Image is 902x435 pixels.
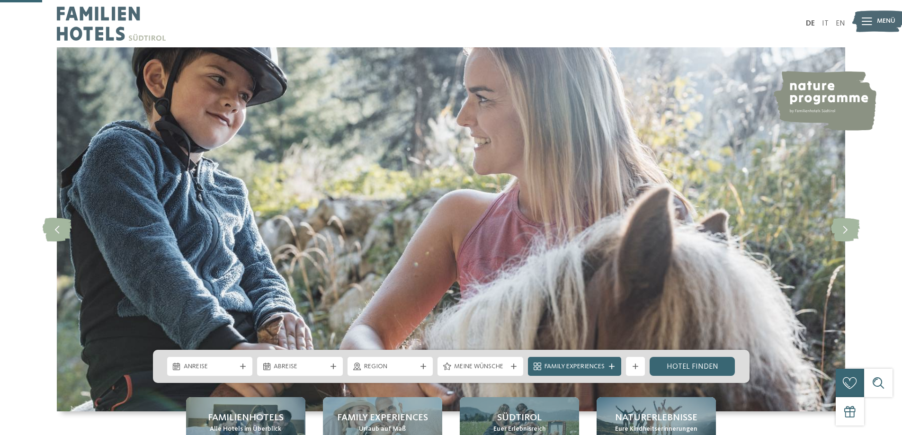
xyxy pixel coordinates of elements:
a: EN [836,20,845,27]
span: Euer Erlebnisreich [493,425,546,434]
img: Familienhotels Südtirol: The happy family places [57,47,845,411]
img: nature programme by Familienhotels Südtirol [772,71,876,131]
a: DE [806,20,815,27]
span: Region [364,362,417,372]
span: Anreise [184,362,236,372]
span: Eure Kindheitserinnerungen [615,425,697,434]
span: Abreise [274,362,326,372]
span: Family Experiences [545,362,605,372]
span: Alle Hotels im Überblick [210,425,281,434]
span: Urlaub auf Maß [359,425,406,434]
a: Hotel finden [650,357,735,376]
span: Naturerlebnisse [615,411,697,425]
span: Familienhotels [208,411,284,425]
span: Family Experiences [337,411,428,425]
span: Menü [877,17,895,26]
span: Meine Wünsche [454,362,507,372]
span: Südtirol [497,411,542,425]
a: IT [822,20,829,27]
